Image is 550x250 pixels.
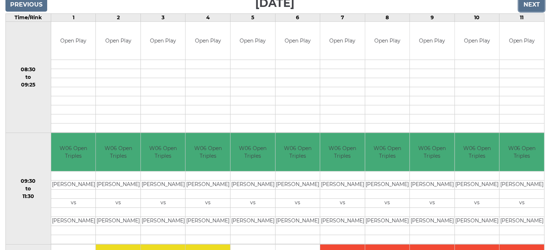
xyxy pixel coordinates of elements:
[410,13,455,21] td: 9
[231,198,275,207] td: vs
[455,133,500,171] td: W06 Open Triples
[365,198,410,207] td: vs
[276,22,320,60] td: Open Play
[500,217,544,226] td: [PERSON_NAME]
[231,180,275,189] td: [PERSON_NAME]
[455,13,500,21] td: 10
[141,133,186,171] td: W06 Open Triples
[276,133,320,171] td: W06 Open Triples
[51,217,96,226] td: [PERSON_NAME]
[96,13,141,21] td: 2
[320,13,365,21] td: 7
[141,22,186,60] td: Open Play
[320,217,365,226] td: [PERSON_NAME]
[96,217,140,226] td: [PERSON_NAME]
[365,217,410,226] td: [PERSON_NAME]
[186,198,230,207] td: vs
[365,133,410,171] td: W06 Open Triples
[455,198,500,207] td: vs
[455,217,500,226] td: [PERSON_NAME]
[410,180,455,189] td: [PERSON_NAME]
[410,198,455,207] td: vs
[186,180,230,189] td: [PERSON_NAME]
[500,133,544,171] td: W06 Open Triples
[500,180,544,189] td: [PERSON_NAME]
[186,217,230,226] td: [PERSON_NAME]
[231,217,275,226] td: [PERSON_NAME]
[231,13,276,21] td: 5
[455,22,500,60] td: Open Play
[320,180,365,189] td: [PERSON_NAME]
[6,13,51,21] td: Time/Rink
[141,198,186,207] td: vs
[96,180,140,189] td: [PERSON_NAME]
[141,180,186,189] td: [PERSON_NAME]
[410,217,455,226] td: [PERSON_NAME]
[365,22,410,60] td: Open Play
[140,13,186,21] td: 3
[410,22,455,60] td: Open Play
[320,22,365,60] td: Open Play
[320,198,365,207] td: vs
[275,13,320,21] td: 6
[6,133,51,245] td: 09:30 to 11:30
[51,22,96,60] td: Open Play
[500,13,545,21] td: 11
[96,133,140,171] td: W06 Open Triples
[231,133,275,171] td: W06 Open Triples
[51,13,96,21] td: 1
[51,133,96,171] td: W06 Open Triples
[500,22,544,60] td: Open Play
[231,22,275,60] td: Open Play
[276,217,320,226] td: [PERSON_NAME]
[455,180,500,189] td: [PERSON_NAME]
[320,133,365,171] td: W06 Open Triples
[141,217,186,226] td: [PERSON_NAME]
[6,21,51,133] td: 08:30 to 09:25
[51,180,96,189] td: [PERSON_NAME]
[186,133,230,171] td: W06 Open Triples
[186,13,231,21] td: 4
[365,180,410,189] td: [PERSON_NAME]
[186,22,230,60] td: Open Play
[96,22,140,60] td: Open Play
[276,180,320,189] td: [PERSON_NAME]
[276,198,320,207] td: vs
[500,198,544,207] td: vs
[96,198,140,207] td: vs
[410,133,455,171] td: W06 Open Triples
[365,13,410,21] td: 8
[51,198,96,207] td: vs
